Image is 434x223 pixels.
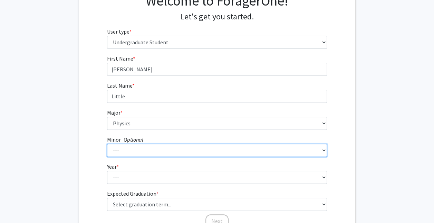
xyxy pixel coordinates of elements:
label: Year [107,162,119,171]
label: User type [107,27,132,36]
span: Last Name [107,82,132,89]
label: Major [107,108,123,117]
h4: Let's get you started. [107,12,327,22]
label: Expected Graduation [107,189,158,198]
label: Minor [107,135,143,144]
i: - Optional [121,136,143,143]
span: First Name [107,55,133,62]
iframe: Chat [5,192,29,218]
